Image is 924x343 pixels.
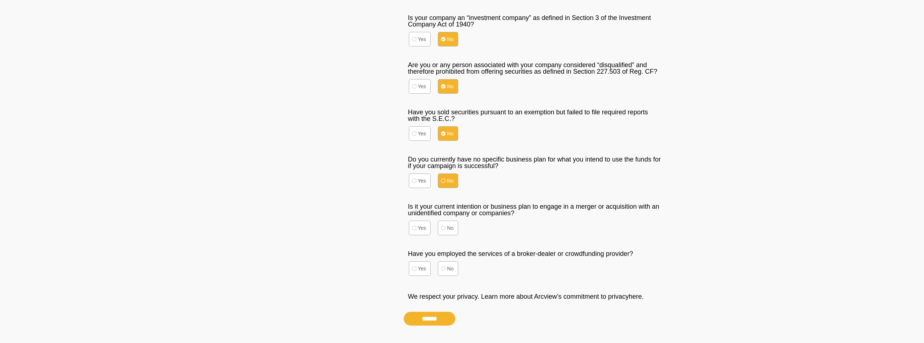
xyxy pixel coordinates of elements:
[438,261,458,276] label: No
[408,291,661,303] p: We respect your privacy. Learn more about Arcview’s commitment to privacy .
[409,261,431,276] label: Yes
[408,109,661,122] label: Have you sold securities pursuant to an exemption but failed to file required reports with the S....
[408,250,661,257] label: Have you employed the services of a broker-dealer or crowdfunding provider?
[438,173,458,188] label: No
[409,126,431,141] label: Yes
[408,62,661,75] label: Are you or any person associated with your company considered “disqualified” and therefore prohib...
[438,221,458,235] label: No
[409,173,431,188] label: Yes
[408,203,661,216] label: Is it your current intention or business plan to engage in a merger or acquisition with an uniden...
[438,79,458,94] label: No
[438,32,458,46] label: No
[408,156,661,169] label: Do you currently have no specific business plan for what you intend to use the funds for if your ...
[409,32,431,46] label: Yes
[629,293,642,300] a: here
[438,126,458,141] label: No
[409,221,431,235] label: Yes
[409,79,431,94] label: Yes
[408,15,661,28] label: Is your company an “investment company” as defined in Section 3 of the Investment Company Act of ...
